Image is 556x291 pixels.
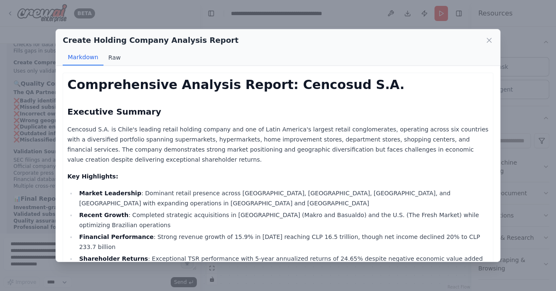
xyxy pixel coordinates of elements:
[79,233,154,240] strong: Financial Performance
[67,124,489,165] p: Cencosud S.A. is Chile's leading retail holding company and one of Latin America's largest retail...
[79,255,148,262] strong: Shareholder Returns
[77,210,489,230] li: : Completed strategic acquisitions in [GEOGRAPHIC_DATA] (Makro and Basualdo) and the U.S. (The Fr...
[77,232,489,252] li: : Strong revenue growth of 15.9% in [DATE] reaching CLP 16.5 trillion, though net income declined...
[77,254,489,264] li: : Exceptional TSR performance with 5-year annualized returns of 24.65% despite negative economic ...
[79,190,141,197] strong: Market Leadership
[67,173,118,180] strong: Key Highlights:
[63,34,238,46] h2: Create Holding Company Analysis Report
[103,50,126,66] button: Raw
[77,188,489,208] li: : Dominant retail presence across [GEOGRAPHIC_DATA], [GEOGRAPHIC_DATA], [GEOGRAPHIC_DATA], and [G...
[63,50,103,66] button: Markdown
[67,77,489,92] h1: Comprehensive Analysis Report: Cencosud S.A.
[79,212,128,218] strong: Recent Growth
[67,106,489,118] h2: Executive Summary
